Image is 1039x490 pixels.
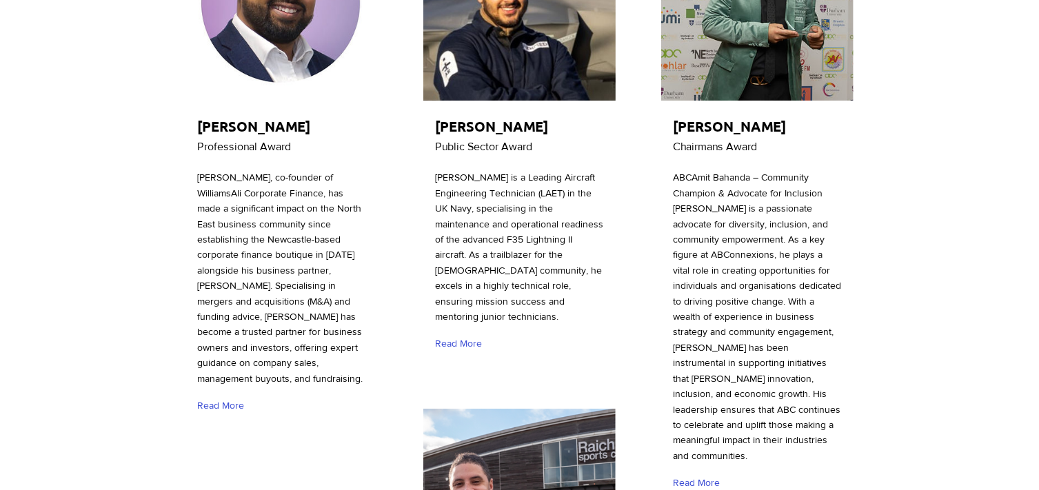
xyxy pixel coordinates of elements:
span: Chairmans Award [673,141,757,152]
a: Read More [435,331,488,356]
span: [PERSON_NAME] [673,117,786,135]
span: Public Sector Award [435,141,532,152]
span: [PERSON_NAME] [435,117,548,135]
span: Professional Award [197,141,291,152]
span: Read More [197,399,244,413]
span: [PERSON_NAME] [197,117,310,135]
span: [PERSON_NAME] is a Leading Aircraft Engineering Technician (LAET) in the UK Navy, specialising in... [435,172,603,322]
span: ABCAmit Bahanda – Community Champion & Advocate for Inclusion [PERSON_NAME] is a passionate advoc... [673,172,841,460]
span: [PERSON_NAME], co-founder of WilliamsAli Corporate Finance, has made a significant impact on the ... [197,172,363,383]
a: Read More [197,394,250,418]
span: Read More [673,476,720,490]
span: Read More [435,337,482,351]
